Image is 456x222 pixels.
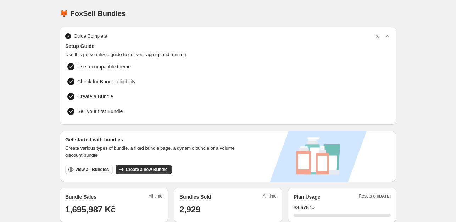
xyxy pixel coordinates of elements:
[65,165,113,174] button: View all Bundles
[116,165,172,174] button: Create a new Bundle
[77,93,113,100] span: Create a Bundle
[179,193,211,200] h2: Bundles Sold
[311,205,315,210] span: ∞
[65,145,241,159] span: Create various types of bundle, a fixed bundle page, a dynamic bundle or a volume discount bundle
[75,167,109,172] span: View all Bundles
[179,204,277,215] h1: 2,929
[65,43,391,50] span: Setup Guide
[65,204,162,215] h1: 1,695,987 Kč
[294,204,391,211] div: /
[65,51,391,58] span: Use this personalized guide to get your app up and running.
[77,63,131,70] span: Use a compatible theme
[359,193,391,201] span: Resets on
[149,193,162,201] span: All time
[263,193,277,201] span: All time
[65,136,241,143] h3: Get started with bundles
[77,108,123,115] span: Sell your first Bundle
[74,33,107,40] span: Guide Complete
[77,78,135,85] span: Check for Bundle eligibility
[65,193,96,200] h2: Bundle Sales
[294,193,320,200] h2: Plan Usage
[378,194,391,198] span: [DATE]
[294,204,309,211] span: $ 3,678
[60,9,126,18] h1: 🦊 FoxSell Bundles
[126,167,167,172] span: Create a new Bundle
